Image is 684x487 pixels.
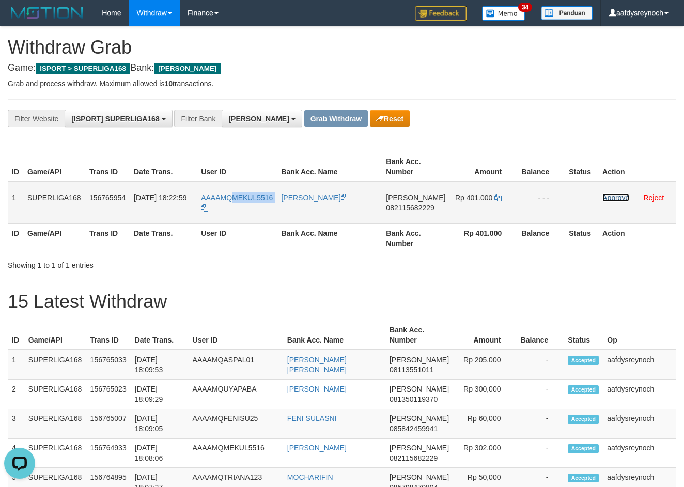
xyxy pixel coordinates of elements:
span: [DATE] 18:22:59 [134,193,186,202]
th: Game/API [23,223,85,253]
button: Grab Withdraw [304,110,368,127]
strong: 10 [164,79,173,88]
td: Rp 60,000 [453,409,516,439]
th: Action [598,152,676,182]
span: Copy 082115682229 to clipboard [390,454,438,462]
td: SUPERLIGA168 [24,409,86,439]
button: [PERSON_NAME] [222,110,302,127]
td: SUPERLIGA168 [24,350,86,380]
td: 3 [8,409,24,439]
td: - [516,409,564,439]
th: Bank Acc. Number [382,223,449,253]
td: aafdysreynoch [603,350,676,380]
a: MOCHARIFIN [287,473,333,481]
th: Bank Acc. Number [385,320,453,350]
td: SUPERLIGA168 [23,182,85,224]
span: [PERSON_NAME] [154,63,221,74]
td: - - - [517,182,565,224]
span: Accepted [568,415,599,424]
th: Balance [517,152,565,182]
td: 1 [8,182,23,224]
th: Trans ID [85,223,130,253]
span: Copy 085842459941 to clipboard [390,425,438,433]
span: [PERSON_NAME] [390,385,449,393]
a: Reject [643,193,664,202]
th: ID [8,320,24,350]
td: 2 [8,380,24,409]
td: AAAAMQFENISU25 [189,409,283,439]
th: Bank Acc. Number [382,152,449,182]
th: Status [564,320,603,350]
th: Op [603,320,676,350]
h4: Game: Bank: [8,63,676,73]
img: Feedback.jpg [415,6,467,21]
th: Date Trans. [130,223,197,253]
img: Button%20Memo.svg [482,6,525,21]
button: Open LiveChat chat widget [4,4,35,35]
a: Approve [602,193,629,202]
th: Game/API [23,152,85,182]
th: Amount [453,320,516,350]
td: [DATE] 18:09:29 [131,380,189,409]
th: Date Trans. [131,320,189,350]
td: [DATE] 18:09:05 [131,409,189,439]
td: aafdysreynoch [603,380,676,409]
th: Bank Acc. Name [283,320,385,350]
th: Game/API [24,320,86,350]
td: - [516,350,564,380]
td: AAAAMQUYAPABA [189,380,283,409]
a: [PERSON_NAME] [PERSON_NAME] [287,355,347,374]
th: Trans ID [86,320,131,350]
th: ID [8,223,23,253]
td: aafdysreynoch [603,409,676,439]
span: Copy 081350119370 to clipboard [390,395,438,403]
a: FENI SULASNI [287,414,337,423]
span: Accepted [568,444,599,453]
span: [PERSON_NAME] [390,355,449,364]
h1: 15 Latest Withdraw [8,291,676,312]
p: Grab and process withdraw. Maximum allowed is transactions. [8,78,676,89]
td: - [516,439,564,468]
span: AAAAMQMEKUL5516 [201,193,273,202]
th: Date Trans. [130,152,197,182]
img: panduan.png [541,6,593,20]
th: Balance [516,320,564,350]
a: [PERSON_NAME] [287,444,347,452]
th: Action [598,223,676,253]
div: Filter Bank [174,110,222,127]
span: [ISPORT] SUPERLIGA168 [71,115,159,123]
span: Accepted [568,356,599,365]
span: ISPORT > SUPERLIGA168 [36,63,130,74]
td: 1 [8,350,24,380]
span: [PERSON_NAME] [386,193,445,202]
td: - [516,380,564,409]
td: aafdysreynoch [603,439,676,468]
th: Status [565,152,598,182]
td: 156765033 [86,350,131,380]
span: [PERSON_NAME] [390,473,449,481]
th: Bank Acc. Name [277,223,382,253]
th: Trans ID [85,152,130,182]
span: [PERSON_NAME] [228,115,289,123]
th: Rp 401.000 [449,223,517,253]
span: Copy 082115682229 to clipboard [386,204,434,212]
th: Status [565,223,598,253]
td: [DATE] 18:09:53 [131,350,189,380]
span: 156765954 [89,193,126,202]
div: Showing 1 to 1 of 1 entries [8,256,277,270]
a: Copy 401000 to clipboard [494,193,502,202]
button: [ISPORT] SUPERLIGA168 [65,110,172,127]
th: User ID [197,152,277,182]
th: ID [8,152,23,182]
span: Rp 401.000 [455,193,492,202]
td: Rp 302,000 [453,439,516,468]
th: Amount [449,152,517,182]
img: MOTION_logo.png [8,5,86,21]
td: SUPERLIGA168 [24,439,86,468]
th: Balance [517,223,565,253]
th: Bank Acc. Name [277,152,382,182]
a: [PERSON_NAME] [281,193,348,202]
td: Rp 205,000 [453,350,516,380]
td: AAAAMQASPAL01 [189,350,283,380]
td: [DATE] 18:08:06 [131,439,189,468]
